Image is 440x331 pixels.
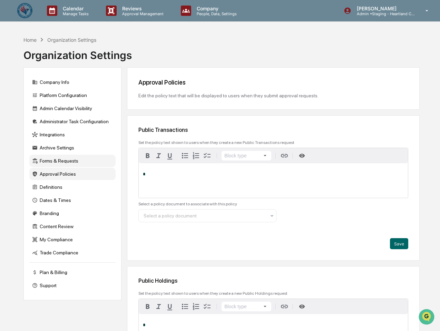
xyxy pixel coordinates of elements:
img: logo [17,2,33,19]
button: Italic [153,150,164,161]
button: Bold [142,150,153,161]
div: My Compliance [29,233,116,246]
div: 🖐️ [7,88,12,93]
div: Approval Policies [138,79,408,86]
p: People, Data, Settings [191,11,240,16]
div: Plan & Billing [29,266,116,279]
p: Company [191,6,240,11]
div: Dates & Times [29,194,116,206]
button: Bold [142,301,153,312]
div: Home [23,37,37,43]
p: How can we help? [7,14,126,26]
div: Platform Configuration [29,89,116,101]
a: 🔎Data Lookup [4,97,46,110]
p: Approval Management [117,11,167,16]
p: Admin • Staging - Heartland Compliance Advisors [351,11,415,16]
a: 🖐️Preclearance [4,84,47,97]
div: Public Transactions [138,127,408,133]
span: Preclearance [14,87,45,94]
span: Data Lookup [14,100,43,107]
div: Select a policy document to associate with this policy [138,202,408,206]
div: Forms & Requests [29,155,116,167]
div: Edit the policy text that will be displayed to users when they submit approval requests. [138,93,408,98]
div: Start new chat [23,53,113,60]
div: Organization Settings [23,43,132,61]
button: Block type [222,151,271,160]
div: Organization Settings [47,37,96,43]
button: Underline [164,150,175,161]
span: Attestations [57,87,86,94]
div: Trade Compliance [29,246,116,259]
div: Content Review [29,220,116,233]
button: Show preview [296,302,308,311]
div: Definitions [29,181,116,193]
div: Archive Settings [29,142,116,154]
div: Public Holdings [138,278,408,284]
span: Pylon [69,117,84,122]
div: Approval Policies [29,168,116,180]
div: 🗄️ [50,88,56,93]
div: Set the policy text shown to users when they create a new Public Transactions request [138,140,408,145]
div: Administrator Task Configuration [29,115,116,128]
div: 🔎 [7,101,12,106]
p: [PERSON_NAME] [351,6,415,11]
p: Calendar [57,6,92,11]
div: We're available if you need us! [23,60,87,65]
a: 🗄️Attestations [47,84,88,97]
button: Show preview [296,151,308,160]
div: Branding [29,207,116,220]
div: Company Info [29,76,116,88]
div: Admin Calendar Visibility [29,102,116,115]
p: Manage Tasks [57,11,92,16]
div: Integrations [29,128,116,141]
img: 1746055101610-c473b297-6a78-478c-a979-82029cc54cd1 [7,53,19,65]
button: Save [390,238,408,249]
div: Support [29,279,116,292]
p: Reviews [117,6,167,11]
button: Block type [222,302,271,311]
button: Underline [164,301,175,312]
a: Powered byPylon [49,117,84,122]
button: Italic [153,301,164,312]
button: Start new chat [117,55,126,63]
iframe: Open customer support [418,308,437,327]
div: Set the policy text shown to users when they create a new Public Holdings request [138,291,408,296]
